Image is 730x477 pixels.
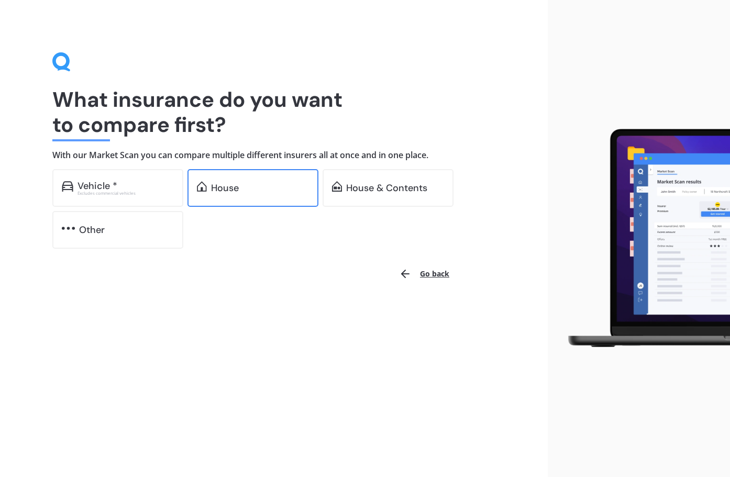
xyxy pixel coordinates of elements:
[346,183,427,193] div: House & Contents
[62,181,73,192] img: car.f15378c7a67c060ca3f3.svg
[52,150,495,161] h4: With our Market Scan you can compare multiple different insurers all at once and in one place.
[78,181,117,191] div: Vehicle *
[52,87,495,137] h1: What insurance do you want to compare first?
[79,225,105,235] div: Other
[62,223,75,234] img: other.81dba5aafe580aa69f38.svg
[78,191,174,195] div: Excludes commercial vehicles
[393,261,456,286] button: Go back
[197,181,207,192] img: home.91c183c226a05b4dc763.svg
[332,181,342,192] img: home-and-contents.b802091223b8502ef2dd.svg
[211,183,239,193] div: House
